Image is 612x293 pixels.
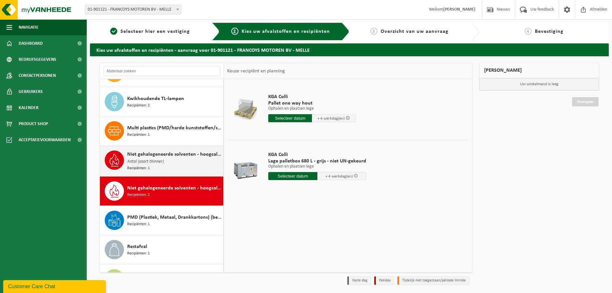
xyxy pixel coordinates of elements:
[110,28,117,35] span: 1
[19,19,39,35] span: Navigatie
[19,100,39,116] span: Kalender
[268,172,317,180] input: Selecteer datum
[572,97,599,106] a: Doorgaan
[85,5,181,14] span: 01-901121 - FRANCOYS MOTOREN BV - MELLE
[127,124,222,132] span: Multi plastics (PMD/harde kunststoffen/spanbanden/EPS/folie naturel/folie gemengd)
[93,28,207,35] a: 1Selecteer hier een vestiging
[268,94,356,100] span: KGA Colli
[120,29,190,34] span: Selecteer hier een vestiging
[370,28,377,35] span: 3
[127,251,150,257] span: Recipiënten: 1
[374,276,394,285] li: Holiday
[103,66,220,76] input: Materiaal zoeken
[127,158,164,165] span: Antol (soort thinner)
[100,235,224,264] button: Restafval Recipiënten: 1
[347,276,371,285] li: Vaste dag
[19,132,71,148] span: Acceptatievoorwaarden
[325,174,353,179] span: + 4 werkdag(en)
[525,28,532,35] span: 4
[127,132,150,138] span: Recipiënten: 1
[127,243,147,251] span: Restafval
[19,116,48,132] span: Product Shop
[100,206,224,235] button: PMD (Plastiek, Metaal, Drankkartons) (bedrijven) Recipiënten: 1
[127,151,222,158] span: Niet gehalogeneerde solventen - hoogcalorisch in 200lt-vat
[381,29,448,34] span: Overzicht van uw aanvraag
[100,177,224,206] button: Niet gehalogeneerde solventen - hoogcalorisch in kleinverpakking Recipiënten: 2
[100,146,224,177] button: Niet gehalogeneerde solventen - hoogcalorisch in 200lt-vat Antol (soort thinner) Recipiënten: 1
[268,100,356,106] span: Pallet one way hout
[268,106,356,111] p: Ophalen en plaatsen lege
[443,7,475,12] strong: [PERSON_NAME]
[317,116,345,121] span: + 4 werkdag(en)
[479,63,599,78] div: [PERSON_NAME]
[535,29,563,34] span: Bevestiging
[127,272,184,280] span: Smeermiddelen en vetten
[3,279,107,293] iframe: chat widget
[127,95,184,103] span: Kwikhoudende TL-lampen
[479,78,599,90] p: Uw winkelmand is leeg
[127,192,150,198] span: Recipiënten: 2
[127,221,150,227] span: Recipiënten: 1
[268,164,366,169] p: Ophalen en plaatsen lege
[127,214,222,221] span: PMD (Plastiek, Metaal, Drankkartons) (bedrijven)
[127,103,150,109] span: Recipiënten: 2
[224,63,288,79] div: Keuze recipiënt en planning
[19,51,56,68] span: Bedrijfsgegevens
[242,29,330,34] span: Kies uw afvalstoffen en recipiënten
[231,28,238,35] span: 2
[127,184,222,192] span: Niet gehalogeneerde solventen - hoogcalorisch in kleinverpakking
[19,35,43,51] span: Dashboard
[100,116,224,146] button: Multi plastics (PMD/harde kunststoffen/spanbanden/EPS/folie naturel/folie gemengd) Recipiënten: 1
[127,165,150,171] span: Recipiënten: 1
[268,114,312,122] input: Selecteer datum
[90,43,609,56] h2: Kies uw afvalstoffen en recipiënten - aanvraag voor 01-901121 - FRANCOYS MOTOREN BV - MELLE
[397,276,469,285] li: Tijdelijk niet toegestaan/période limitée
[19,68,56,84] span: Contactpersonen
[268,158,366,164] span: Lage palletbox 680 L - grijs - niet UN-gekeurd
[19,84,43,100] span: Gebruikers
[100,87,224,116] button: Kwikhoudende TL-lampen Recipiënten: 2
[268,151,366,158] span: KGA Colli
